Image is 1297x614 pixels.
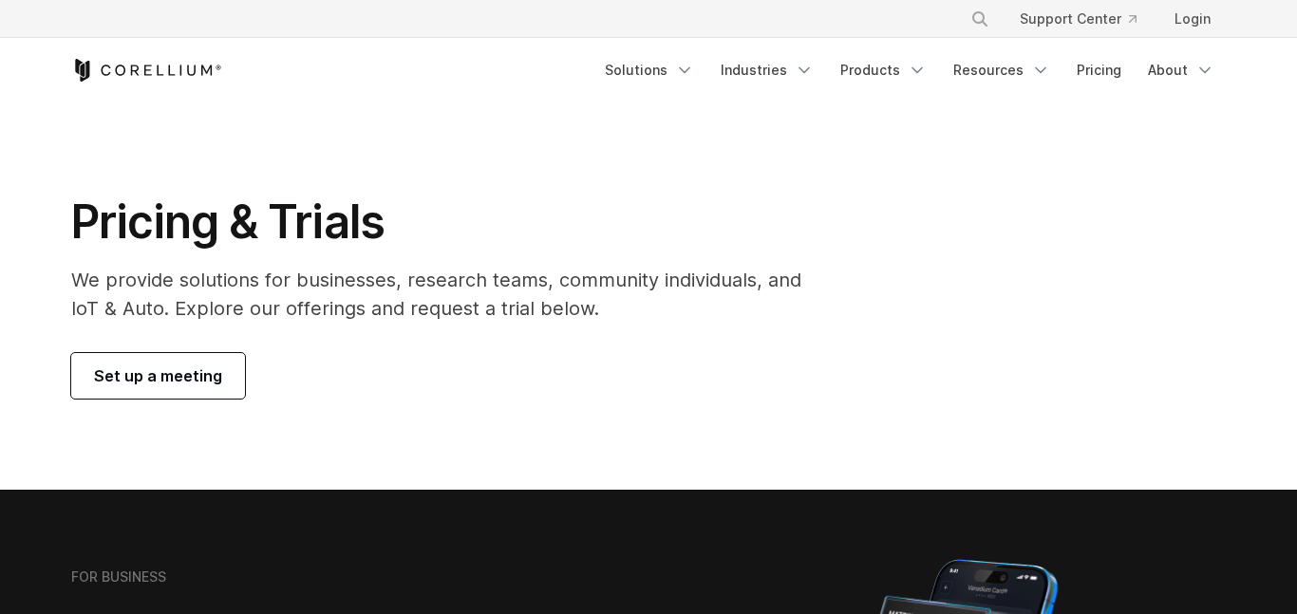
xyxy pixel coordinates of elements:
[942,53,1062,87] a: Resources
[709,53,825,87] a: Industries
[94,364,222,387] span: Set up a meeting
[593,53,1226,87] div: Navigation Menu
[829,53,938,87] a: Products
[71,194,828,251] h1: Pricing & Trials
[948,2,1226,36] div: Navigation Menu
[1065,53,1133,87] a: Pricing
[71,266,828,323] p: We provide solutions for businesses, research teams, community individuals, and IoT & Auto. Explo...
[963,2,997,36] button: Search
[1137,53,1226,87] a: About
[71,59,222,82] a: Corellium Home
[71,353,245,399] a: Set up a meeting
[71,568,166,586] h6: FOR BUSINESS
[593,53,705,87] a: Solutions
[1005,2,1152,36] a: Support Center
[1159,2,1226,36] a: Login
